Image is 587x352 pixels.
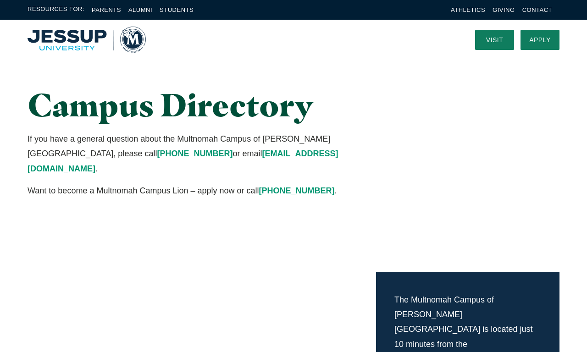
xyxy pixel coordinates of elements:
[128,6,152,13] a: Alumni
[28,5,84,15] span: Resources For:
[28,27,146,53] img: Multnomah University Logo
[28,87,377,122] h1: Campus Directory
[451,6,485,13] a: Athletics
[28,27,146,53] a: Home
[28,183,377,198] p: Want to become a Multnomah Campus Lion – apply now or call .
[28,149,338,173] a: [EMAIL_ADDRESS][DOMAIN_NAME]
[28,132,377,176] p: If you have a general question about the Multnomah Campus of [PERSON_NAME][GEOGRAPHIC_DATA], plea...
[157,149,233,158] a: [PHONE_NUMBER]
[92,6,121,13] a: Parents
[475,30,514,50] a: Visit
[259,186,335,195] a: [PHONE_NUMBER]
[160,6,194,13] a: Students
[522,6,552,13] a: Contact
[493,6,515,13] a: Giving
[521,30,559,50] a: Apply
